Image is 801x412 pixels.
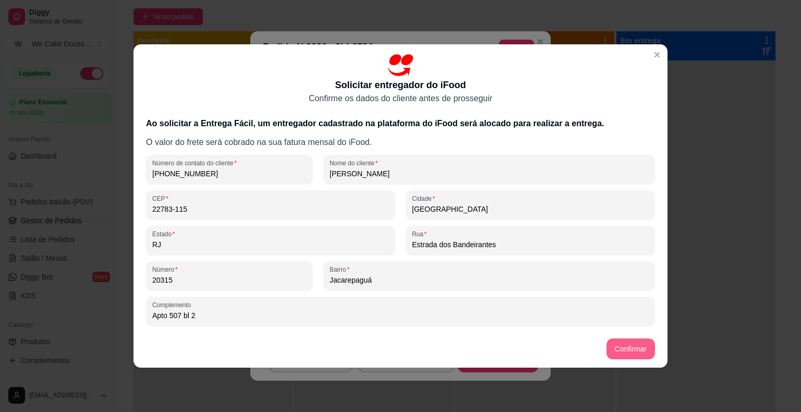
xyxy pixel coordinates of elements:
[649,46,665,63] button: Close
[412,204,649,214] input: Cidade
[152,194,172,203] label: CEP
[330,275,649,285] input: Bairro
[412,239,649,250] input: Rua
[152,275,307,285] input: Número
[330,265,353,274] label: Bairro
[152,265,181,274] label: Número
[152,168,307,179] input: Número de contato do cliente
[152,229,178,238] label: Estado
[152,300,195,309] label: Complemento
[335,78,466,92] p: Solicitar entregador do iFood
[146,117,655,130] h3: Ao solicitar a Entrega Fácil, um entregador cadastrado na plataforma do iFood será alocado para r...
[152,310,649,321] input: Complemento
[146,136,655,149] p: O valor do frete será cobrado na sua fatura mensal do iFood.
[330,168,649,179] input: Nome do cliente
[330,159,381,167] label: Nome do cliente
[309,92,492,105] p: Confirme os dados do cliente antes de prosseguir
[412,229,430,238] label: Rua
[606,338,655,359] button: Confirmar
[152,239,389,250] input: Estado
[152,204,389,214] input: CEP
[412,194,439,203] label: Cidade
[152,159,240,167] label: Número de contato do cliente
